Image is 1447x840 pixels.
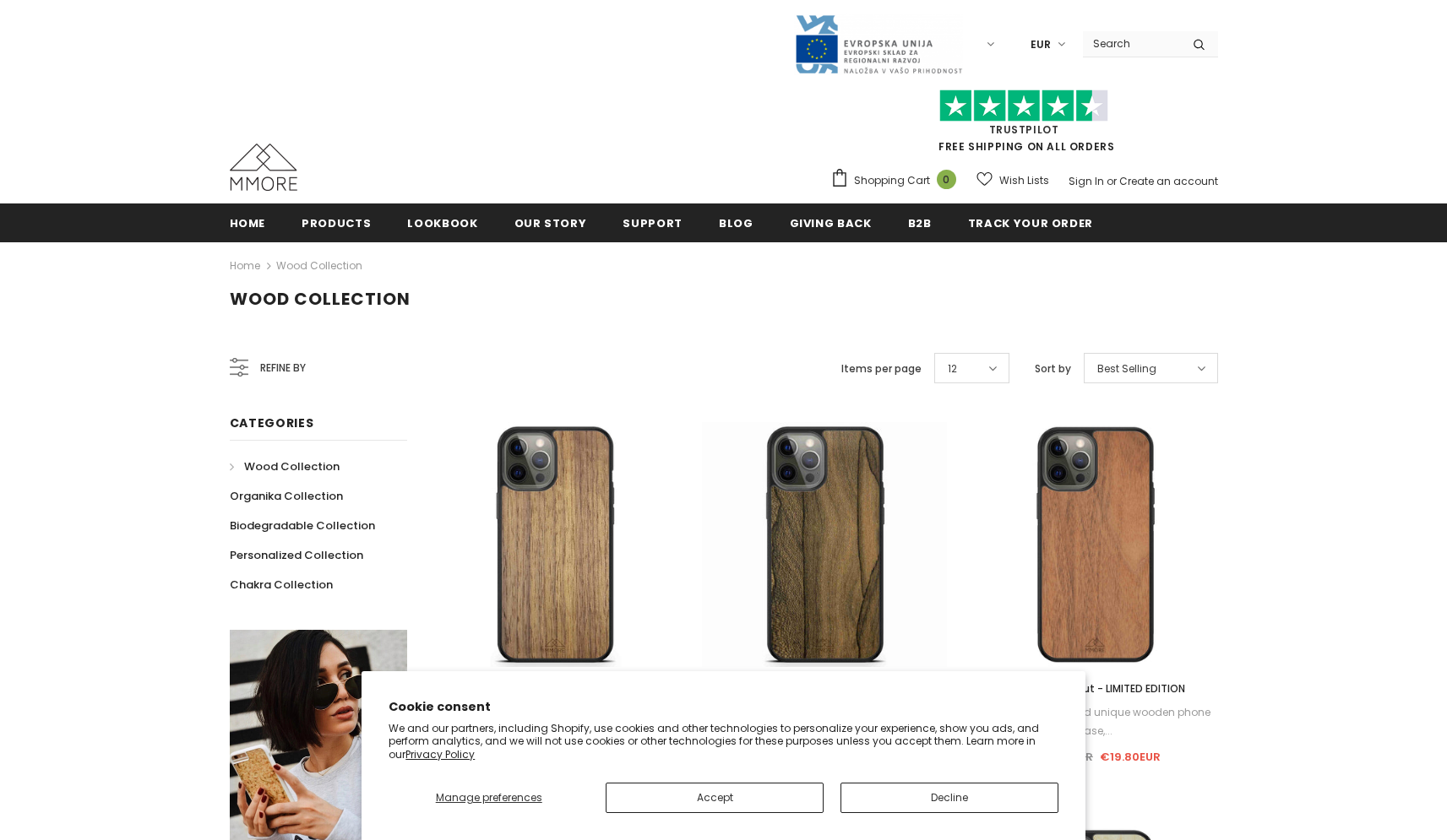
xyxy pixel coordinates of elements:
span: B2B [908,215,932,231]
span: support [623,215,683,231]
span: Our Story [514,215,587,231]
a: Track your order [968,203,1093,241]
span: 0 [937,170,956,189]
a: Sign In [1069,174,1104,188]
span: Wish Lists [999,172,1049,189]
span: Shopping Cart [854,172,930,189]
a: Wood Collection [230,452,340,481]
span: Home [230,215,266,231]
label: Items per page [841,360,922,377]
span: Lookbook [407,215,477,231]
a: Our Story [514,203,587,241]
a: Trustpilot [989,122,1059,137]
a: Lookbook [407,203,477,241]
span: EUR [1031,36,1051,53]
p: We and our partners, including Shopify, use cookies and other technologies to personalize your ex... [389,722,1058,761]
span: FREE SHIPPING ON ALL ORDERS [830,97,1218,154]
a: Privacy Policy [405,747,475,761]
a: Javni Razpis [794,36,963,51]
span: or [1107,174,1117,188]
span: 12 [948,360,957,377]
img: Trust Pilot Stars [939,89,1108,122]
a: Home [230,203,266,241]
a: Blog [719,203,753,241]
span: Wood Collection [244,458,340,474]
input: Search Site [1083,31,1180,56]
a: Home [230,256,260,276]
button: Accept [606,783,824,813]
span: Biodegradable Collection [230,518,375,534]
a: Organika Collection [230,481,343,511]
span: Products [302,215,371,231]
span: €19.80EUR [1100,749,1161,765]
button: Manage preferences [389,783,589,813]
span: Categories [230,415,314,431]
h2: Cookie consent [389,698,1058,716]
span: Organika Collection [230,488,343,504]
a: support [623,203,683,241]
a: Chakra Collection [230,570,333,599]
a: Biodegradable Collection [230,511,375,540]
a: Products [302,203,371,241]
span: Refine by [260,359,306,377]
span: Wood Collection [230,287,411,311]
span: Chakra Collection [230,577,333,593]
a: Personalized Collection [230,540,363,570]
span: Best Selling [1097,360,1156,377]
img: Javni Razpis [794,14,963,75]
span: Track your order [968,215,1093,231]
span: Blog [719,215,753,231]
span: Personalized Collection [230,547,363,563]
a: European Walnut - LIMITED EDITION [972,680,1217,698]
span: Manage preferences [436,790,542,805]
a: Create an account [1119,174,1218,188]
a: Giving back [790,203,872,241]
a: B2B [908,203,932,241]
span: Giving back [790,215,872,231]
label: Sort by [1035,360,1071,377]
a: Wish Lists [976,165,1049,195]
div: If you want a fine and unique wooden phone case,... [972,703,1217,740]
a: Shopping Cart 0 [830,168,965,193]
a: Wood Collection [276,258,362,273]
img: MMORE Cases [230,144,297,191]
span: European Walnut - LIMITED EDITION [1005,681,1185,696]
button: Decline [840,783,1058,813]
span: €26.90EUR [1030,749,1093,765]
